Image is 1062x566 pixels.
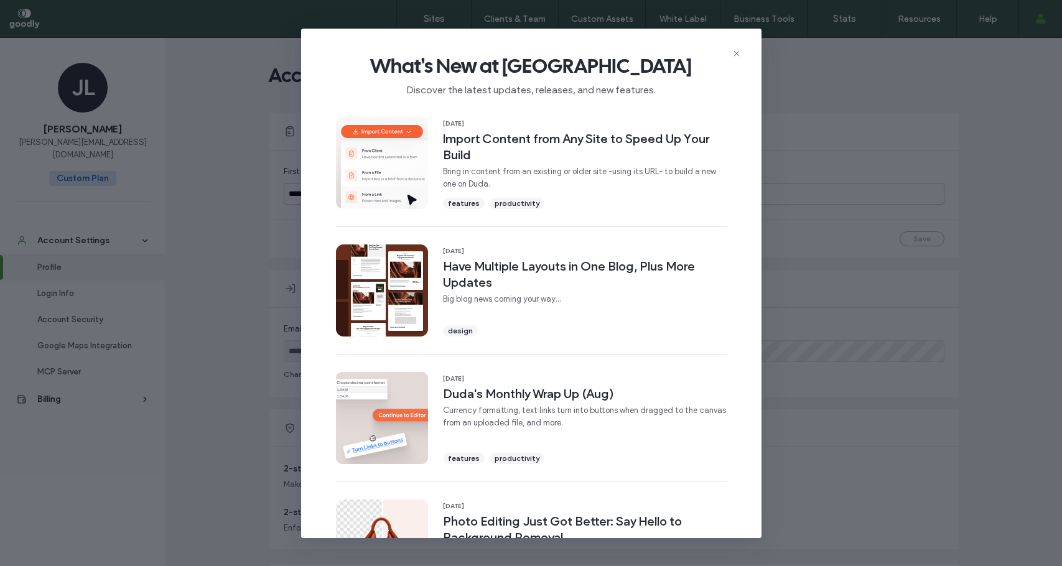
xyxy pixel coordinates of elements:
[443,374,727,383] span: [DATE]
[448,325,473,336] span: design
[321,53,742,78] span: What's New at [GEOGRAPHIC_DATA]
[495,453,539,464] span: productivity
[443,502,727,511] span: [DATE]
[443,165,727,190] span: Bring in content from an existing or older site -using its URL- to build a new one on Duda.
[443,119,727,128] span: [DATE]
[443,247,727,256] span: [DATE]
[443,404,727,429] span: Currency formatting, text links turn into buttons when dragged to the canvas from an uploaded fil...
[495,198,539,209] span: productivity
[443,293,727,305] span: Big blog news coming your way...
[448,198,480,209] span: features
[443,258,727,290] span: Have Multiple Layouts in One Blog, Plus More Updates
[443,131,727,163] span: Import Content from Any Site to Speed Up Your Build
[443,513,727,545] span: Photo Editing Just Got Better: Say Hello to Background Removal
[321,78,742,97] span: Discover the latest updates, releases, and new features.
[443,386,727,402] span: Duda's Monthly Wrap Up (Aug)
[448,453,480,464] span: features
